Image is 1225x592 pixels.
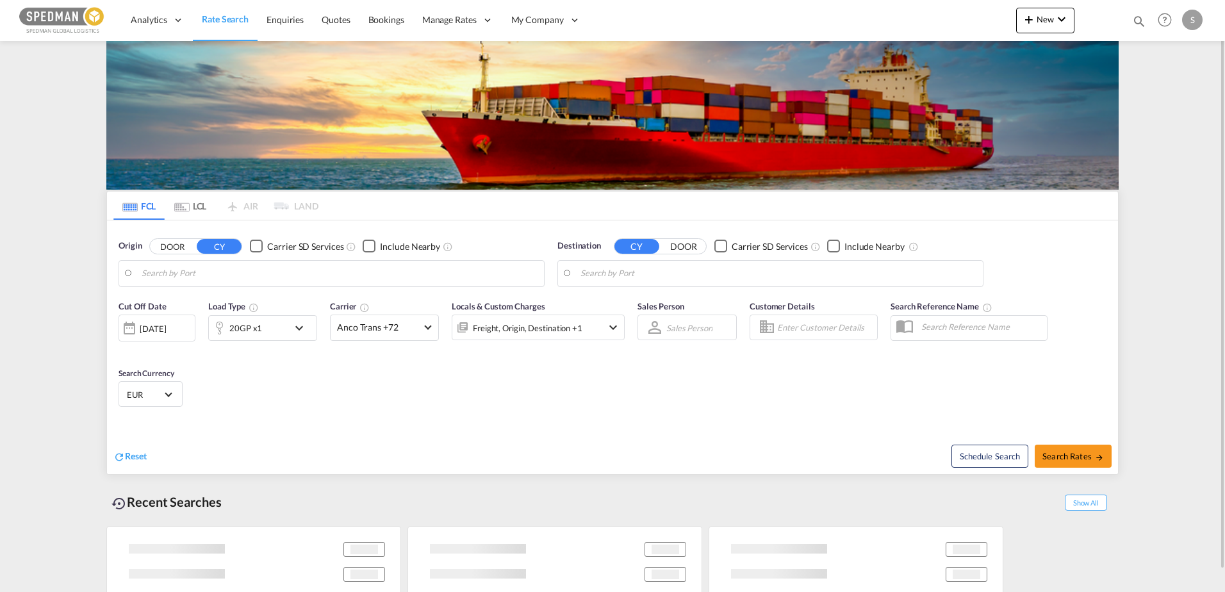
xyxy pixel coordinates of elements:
span: Bookings [368,14,404,25]
span: Anco Trans +72 [337,321,420,334]
md-icon: icon-chevron-down [1054,12,1069,27]
div: Help [1154,9,1182,32]
span: Sales Person [637,301,684,311]
md-icon: Unchecked: Ignores neighbouring ports when fetching rates.Checked : Includes neighbouring ports w... [908,242,919,252]
div: Include Nearby [844,240,905,253]
span: Search Reference Name [891,301,992,311]
span: Customer Details [750,301,814,311]
span: Enquiries [267,14,304,25]
button: DOOR [150,239,195,254]
button: DOOR [661,239,706,254]
md-icon: icon-chevron-down [605,320,621,335]
md-tab-item: FCL [113,192,165,220]
md-icon: The selected Trucker/Carrierwill be displayed in the rate results If the rates are from another f... [359,302,370,313]
div: Origin DOOR CY Checkbox No InkUnchecked: Search for CY (Container Yard) services for all selected... [107,220,1118,474]
button: Note: By default Schedule search will only considerorigin ports, destination ports and cut off da... [951,445,1028,468]
button: Search Ratesicon-arrow-right [1035,445,1112,468]
input: Enter Customer Details [777,318,873,337]
md-datepicker: Select [119,340,128,358]
div: Freight Origin Destination Factory Stuffingicon-chevron-down [452,315,625,340]
button: icon-plus 400-fgNewicon-chevron-down [1016,8,1074,33]
button: CY [197,239,242,254]
span: Quotes [322,14,350,25]
span: My Company [511,13,564,26]
input: Search by Port [142,264,538,283]
md-icon: icon-backup-restore [111,496,127,511]
span: Search Rates [1042,451,1104,461]
span: Origin [119,240,142,252]
md-icon: icon-chevron-down [292,320,313,336]
md-icon: Unchecked: Ignores neighbouring ports when fetching rates.Checked : Includes neighbouring ports w... [443,242,453,252]
img: c12ca350ff1b11efb6b291369744d907.png [19,6,106,35]
div: [DATE] [140,323,166,334]
md-checkbox: Checkbox No Ink [714,240,808,253]
md-checkbox: Checkbox No Ink [363,240,440,253]
span: Help [1154,9,1176,31]
span: Rate Search [202,13,249,24]
input: Search Reference Name [915,317,1047,336]
span: New [1021,14,1069,24]
img: LCL+%26+FCL+BACKGROUND.png [106,41,1119,190]
md-icon: icon-arrow-right [1095,453,1104,462]
span: Manage Rates [422,13,477,26]
span: Cut Off Date [119,301,167,311]
span: Reset [125,450,147,461]
span: Carrier [330,301,370,311]
md-checkbox: Checkbox No Ink [827,240,905,253]
md-checkbox: Checkbox No Ink [250,240,343,253]
md-select: Sales Person [665,318,714,337]
input: Search by Port [580,264,976,283]
md-icon: icon-magnify [1132,14,1146,28]
span: Search Currency [119,368,174,378]
div: [DATE] [119,315,195,341]
span: Destination [557,240,601,252]
md-tab-item: LCL [165,192,216,220]
md-icon: icon-information-outline [249,302,259,313]
div: 20GP x1 [229,319,262,337]
md-icon: icon-plus 400-fg [1021,12,1037,27]
md-icon: icon-refresh [113,451,125,463]
md-pagination-wrapper: Use the left and right arrow keys to navigate between tabs [113,192,318,220]
span: Locals & Custom Charges [452,301,545,311]
div: S [1182,10,1203,30]
div: icon-magnify [1132,14,1146,33]
div: 20GP x1icon-chevron-down [208,315,317,341]
md-icon: Your search will be saved by the below given name [982,302,992,313]
div: Freight Origin Destination Factory Stuffing [473,319,582,337]
button: CY [614,239,659,254]
md-select: Select Currency: € EUREuro [126,385,176,404]
span: Show All [1065,495,1107,511]
div: Carrier SD Services [267,240,343,253]
span: Analytics [131,13,167,26]
div: Recent Searches [106,488,227,516]
span: EUR [127,389,163,400]
div: icon-refreshReset [113,450,147,464]
md-icon: Unchecked: Search for CY (Container Yard) services for all selected carriers.Checked : Search for... [346,242,356,252]
md-icon: Unchecked: Search for CY (Container Yard) services for all selected carriers.Checked : Search for... [810,242,821,252]
div: Include Nearby [380,240,440,253]
span: Load Type [208,301,259,311]
div: Carrier SD Services [732,240,808,253]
